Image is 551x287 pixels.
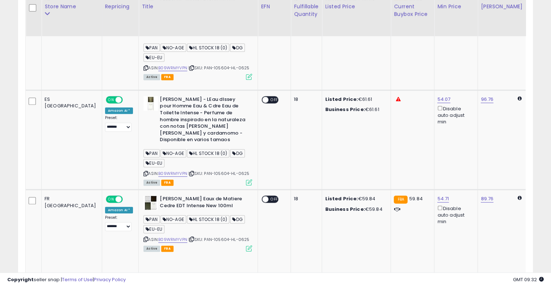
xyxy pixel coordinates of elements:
[187,149,229,157] span: HL STOCK 18 (0)
[142,3,255,11] div: Title
[143,96,158,111] img: 417GF2kPVdL._SL40_.jpg
[437,3,475,11] div: Min Price
[143,44,160,52] span: PAN
[325,106,385,113] div: €61.61
[481,3,524,11] div: [PERSON_NAME]
[121,97,133,103] span: OFF
[394,3,431,18] div: Current Buybox Price
[294,3,319,18] div: Fulfillable Quantity
[158,65,187,71] a: B09WRMYVPN
[45,96,96,109] div: ES [GEOGRAPHIC_DATA]
[161,246,174,252] span: FBA
[481,195,493,202] a: 89.76
[394,196,407,204] small: FBA
[294,96,316,103] div: 18
[325,195,358,202] b: Listed Price:
[188,237,249,242] span: | SKU: PAN-105604-HL-0625
[143,96,252,185] div: ASIN:
[160,215,186,224] span: NO-AGE
[513,276,544,283] span: 2025-09-8 09:32 GMT
[94,276,126,283] a: Privacy Policy
[294,196,316,202] div: 18
[143,246,160,252] span: All listings currently available for purchase on Amazon
[188,171,249,176] span: | SKU: PAN-105604-HL-0625
[7,276,34,283] strong: Copyright
[188,65,249,71] span: | SKU: PAN-105604-HL-0625
[160,196,248,211] b: [PERSON_NAME] Eaux de Matiere Cedre EDT Intense New 100ml
[143,149,160,157] span: PAN
[325,106,365,113] b: Business Price:
[409,195,423,202] span: 59.84
[230,215,245,224] span: DG
[143,225,164,233] span: EU-EU
[325,196,385,202] div: €59.84
[437,104,472,126] div: Disable auto adjust min
[325,96,358,103] b: Listed Price:
[187,44,229,52] span: HL STOCK 18 (0)
[160,96,248,145] b: [PERSON_NAME] - LEau dIssey pour Homme Eau & Cdre Eau de Toilette Intense - Perfume de hombre ins...
[121,196,133,202] span: OFF
[143,215,160,224] span: PAN
[325,96,385,103] div: €61.61
[261,3,288,11] div: EFN
[158,171,187,177] a: B09WRMYVPN
[325,206,365,213] b: Business Price:
[62,276,93,283] a: Terms of Use
[230,149,245,157] span: DG
[268,97,280,103] span: OFF
[437,204,472,225] div: Disable auto adjust min
[143,196,158,210] img: 41aqnXw2H1L._SL40_.jpg
[107,97,116,103] span: ON
[143,53,164,62] span: EU-EU
[230,44,245,52] span: DG
[160,149,186,157] span: NO-AGE
[45,3,99,11] div: Store Name
[45,196,96,209] div: FR [GEOGRAPHIC_DATA]
[161,74,174,80] span: FBA
[143,159,164,167] span: EU-EU
[437,96,450,103] a: 54.07
[7,276,126,283] div: seller snap | |
[105,207,133,213] div: Amazon AI *
[143,196,252,251] div: ASIN:
[325,3,388,11] div: Listed Price
[481,96,493,103] a: 96.76
[161,180,174,186] span: FBA
[143,74,160,80] span: All listings currently available for purchase on Amazon
[325,206,385,213] div: €59.84
[105,3,136,11] div: Repricing
[105,107,133,114] div: Amazon AI *
[187,215,229,224] span: HL STOCK 18 (0)
[158,237,187,243] a: B09WRMYVPN
[105,215,133,231] div: Preset:
[268,196,280,202] span: OFF
[105,115,133,132] div: Preset:
[143,180,160,186] span: All listings currently available for purchase on Amazon
[160,44,186,52] span: NO-AGE
[107,196,116,202] span: ON
[437,195,449,202] a: 54.71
